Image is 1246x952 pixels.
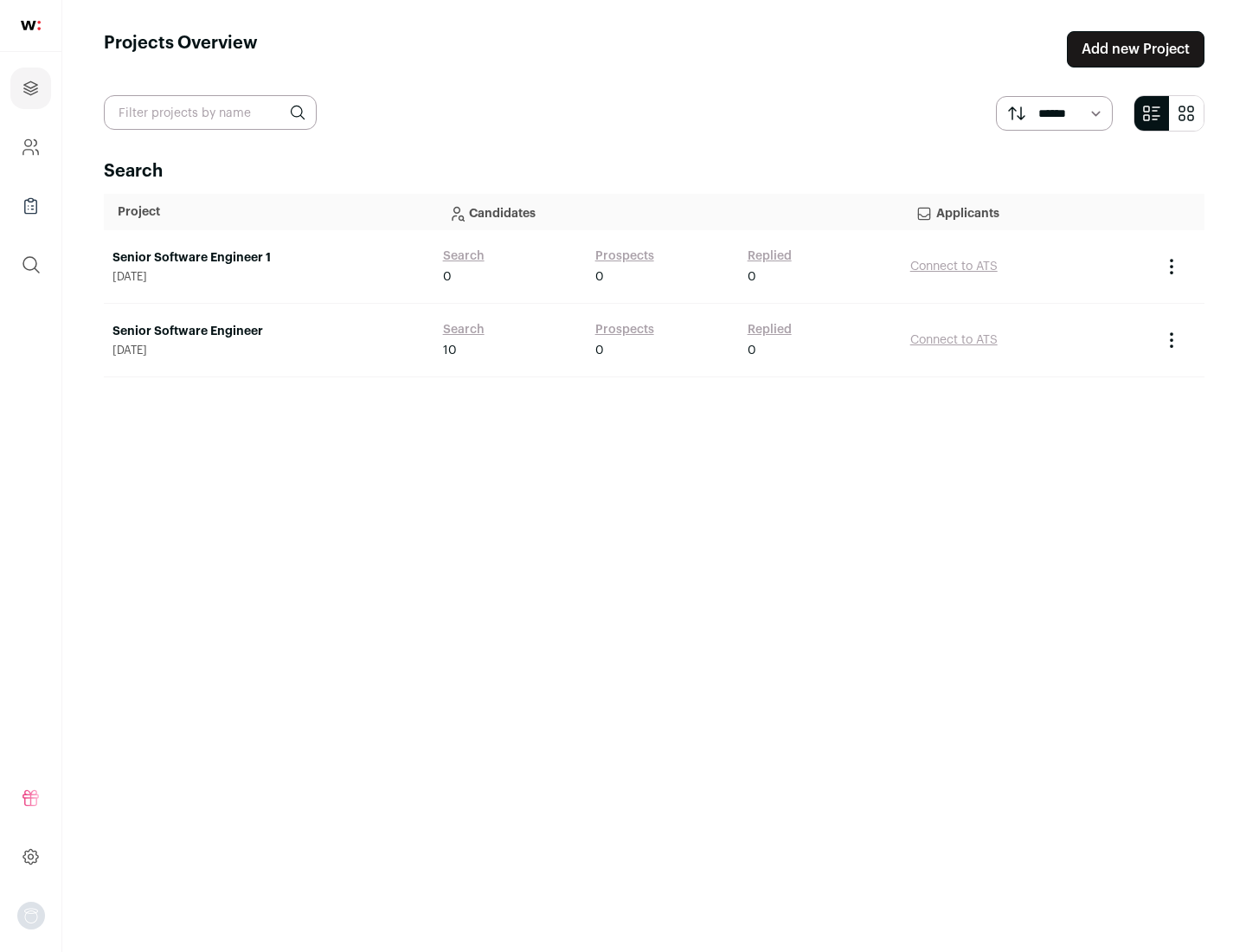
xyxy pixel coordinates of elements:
[112,270,426,284] span: [DATE]
[910,334,998,346] a: Connect to ATS
[21,21,41,30] img: wellfound-shorthand-0d5821cbd27db2630d0214b213865d53afaa358527fdda9d0ea32b1df1b89c2c.svg
[910,261,998,273] a: Connect to ATS
[1067,31,1204,68] a: Add new Project
[17,902,45,929] button: Open dropdown
[104,159,1204,183] h2: Search
[104,31,258,68] h1: Projects Overview
[1161,256,1182,277] button: Project Actions
[443,248,485,265] a: Search
[112,344,426,357] span: [DATE]
[748,321,792,338] a: Replied
[443,342,457,359] span: 10
[595,248,654,265] a: Prospects
[1161,330,1182,351] button: Project Actions
[104,95,317,130] input: Filter projects by name
[448,195,888,229] p: Candidates
[443,268,452,286] span: 0
[595,321,654,338] a: Prospects
[112,323,426,340] a: Senior Software Engineer
[17,902,45,929] img: nopic.png
[748,268,756,286] span: 0
[915,195,1139,229] p: Applicants
[748,248,792,265] a: Replied
[748,342,756,359] span: 0
[112,249,426,267] a: Senior Software Engineer 1
[595,268,604,286] span: 0
[10,126,51,168] a: Company and ATS Settings
[10,185,51,227] a: Company Lists
[10,68,51,109] a: Projects
[443,321,485,338] a: Search
[118,203,421,221] p: Project
[595,342,604,359] span: 0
